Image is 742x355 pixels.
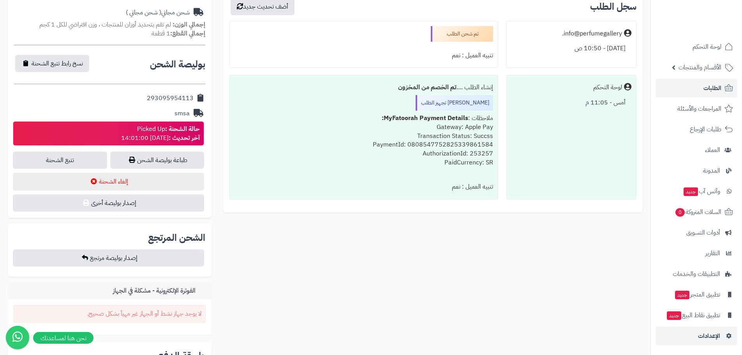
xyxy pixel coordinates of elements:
[675,208,685,217] span: 0
[656,203,737,221] a: السلات المتروكة0
[693,41,721,52] span: لوحة التحكم
[152,29,205,38] small: 1 قطعة
[590,2,636,11] h3: سجل الطلب
[126,8,161,17] span: ( شحن مجاني )
[147,94,194,103] div: 293095954113
[511,41,631,56] div: [DATE] - 10:50 ص
[656,99,737,118] a: المراجعات والأسئلة
[416,95,493,111] div: [PERSON_NAME] تجهيز الطلب
[656,244,737,263] a: التقارير
[398,83,456,92] b: تم الخصم من المخزون
[113,287,206,295] h3: الفوترة الإلكترونية - مشكلة في الجهاز
[170,29,205,38] strong: إجمالي القطع:
[148,233,205,242] h2: الشحن المرتجع
[511,95,631,110] div: أمس - 11:05 م
[705,248,720,259] span: التقارير
[656,285,737,304] a: تطبيق المتجرجديد
[382,113,468,123] b: MyFatoorah Payment Details:
[121,125,200,143] div: Picked Up [DATE] 14:01:00
[431,26,493,42] div: تم شحن الطلب
[686,227,720,238] span: أدوات التسويق
[667,311,681,320] span: جديد
[703,83,721,94] span: الطلبات
[677,103,721,114] span: المراجعات والأسئلة
[675,207,721,217] span: السلات المتروكة
[169,133,200,143] strong: آخر تحديث :
[15,55,89,72] button: نسخ رابط تتبع الشحنة
[234,80,493,95] div: إنشاء الطلب ....
[173,20,205,29] strong: إجمالي الوزن:
[698,330,720,341] span: الإعدادات
[13,173,204,191] button: إلغاء الشحنة
[234,111,493,179] div: ملاحظات : Gateway: Apple Pay Transaction Status: Succss PaymentId: 0808547752825339861584 Authori...
[673,268,720,279] span: التطبيقات والخدمات
[689,6,735,22] img: logo-2.png
[656,161,737,180] a: المدونة
[150,60,205,69] h2: بوليصة الشحن
[679,62,721,73] span: الأقسام والمنتجات
[562,29,622,38] div: info@perfumegallery.
[656,182,737,201] a: وآتس آبجديد
[593,83,622,92] div: لوحة التحكم
[656,79,737,97] a: الطلبات
[675,291,689,299] span: جديد
[174,109,190,118] div: smsa
[690,124,721,135] span: طلبات الإرجاع
[234,179,493,194] div: تنبيه العميل : نعم
[32,59,83,68] span: نسخ رابط تتبع الشحنة
[14,305,206,323] div: لا يوجد جهاز نشط أو الجهاز غير مهيأ بشكل صحيح.
[656,37,737,56] a: لوحة التحكم
[656,327,737,345] a: الإعدادات
[656,265,737,283] a: التطبيقات والخدمات
[703,165,720,176] span: المدونة
[705,145,720,155] span: العملاء
[13,152,107,169] a: تتبع الشحنة
[656,306,737,325] a: تطبيق نقاط البيعجديد
[165,124,200,134] strong: حالة الشحنة :
[656,223,737,242] a: أدوات التسويق
[13,249,204,267] button: إصدار بوليصة مرتجع
[656,120,737,139] a: طلبات الإرجاع
[683,186,720,197] span: وآتس آب
[674,289,720,300] span: تطبيق المتجر
[39,20,171,29] span: لم تقم بتحديد أوزان للمنتجات ، وزن افتراضي للكل 1 كجم
[234,48,493,63] div: تنبيه العميل : نعم
[110,152,204,169] a: طباعة بوليصة الشحن
[13,194,204,212] button: إصدار بوليصة أخرى
[684,187,698,196] span: جديد
[656,141,737,159] a: العملاء
[666,310,720,321] span: تطبيق نقاط البيع
[126,8,190,17] div: شحن مجاني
